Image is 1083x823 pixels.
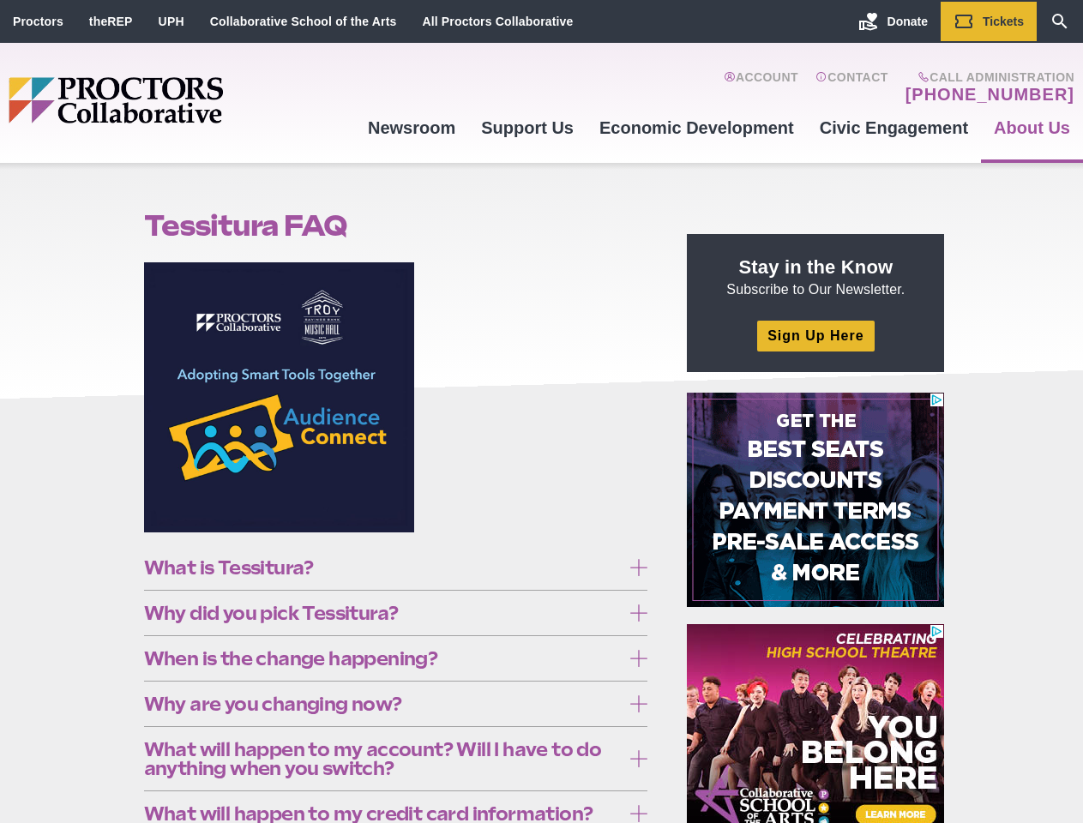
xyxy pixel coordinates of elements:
a: Collaborative School of the Arts [210,15,397,28]
a: Sign Up Here [757,321,874,351]
span: Call Administration [900,70,1074,84]
span: Why did you pick Tessitura? [144,604,622,622]
a: Civic Engagement [807,105,981,151]
a: Tickets [941,2,1037,41]
p: Subscribe to Our Newsletter. [707,255,924,299]
a: Support Us [468,105,587,151]
span: What is Tessitura? [144,558,622,577]
span: What will happen to my credit card information? [144,804,622,823]
span: What will happen to my account? Will I have to do anything when you switch? [144,740,622,778]
span: Donate [887,15,928,28]
a: [PHONE_NUMBER] [906,84,1074,105]
a: Contact [815,70,888,105]
img: Proctors logo [9,77,355,123]
span: Tickets [983,15,1024,28]
a: theREP [89,15,133,28]
a: Proctors [13,15,63,28]
h1: Tessitura FAQ [144,209,648,242]
a: About Us [981,105,1083,151]
a: Newsroom [355,105,468,151]
a: Donate [845,2,941,41]
a: Search [1037,2,1083,41]
a: All Proctors Collaborative [422,15,573,28]
strong: Stay in the Know [739,256,893,278]
a: Economic Development [587,105,807,151]
span: When is the change happening? [144,649,622,668]
iframe: Advertisement [687,393,944,607]
a: Account [724,70,798,105]
a: UPH [159,15,184,28]
span: Why are you changing now? [144,694,622,713]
